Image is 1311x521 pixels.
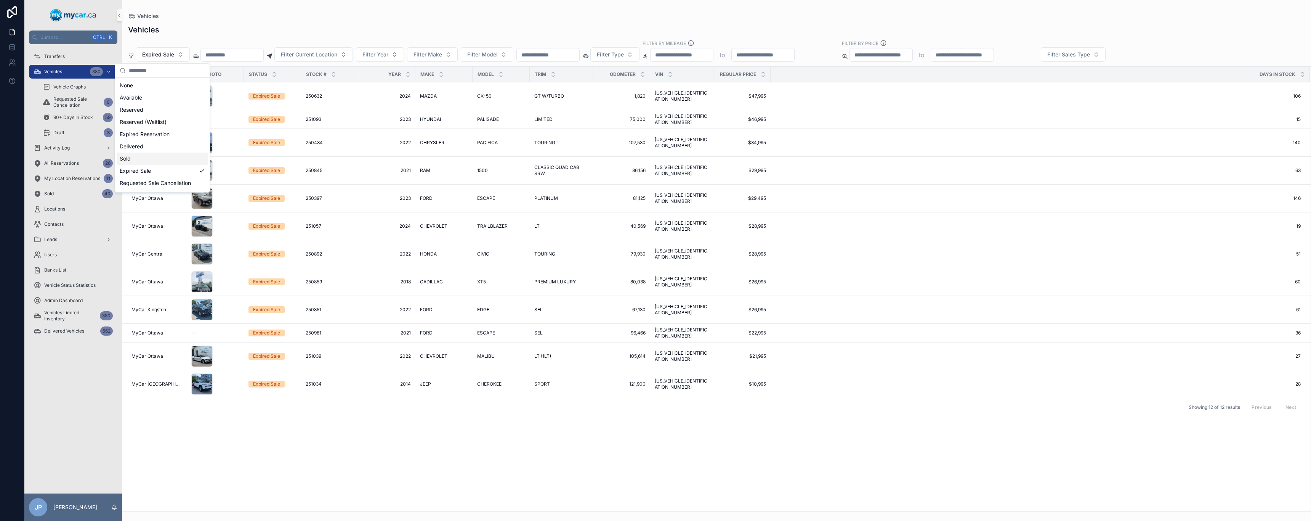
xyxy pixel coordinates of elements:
a: $29,495 [718,195,766,201]
a: SEL [534,307,588,313]
a: 140 [771,140,1301,146]
span: 250859 [306,279,322,285]
span: [US_VEHICLE_IDENTIFICATION_NUMBER] [655,113,709,125]
span: Vehicles [44,69,62,75]
div: Requested Sale Cancellation [117,177,208,189]
div: Expired Sale [117,165,208,177]
a: Contacts [29,217,117,231]
span: 2018 [363,279,411,285]
a: 2022 [363,140,411,146]
a: Locations [29,202,117,216]
a: PALISADE [477,116,525,122]
a: MyCar Central [131,251,182,257]
a: [US_VEHICLE_IDENTIFICATION_NUMBER] [655,248,709,260]
a: 1500 [477,167,525,174]
a: FORD [420,307,468,313]
span: $34,995 [718,140,766,146]
div: Expired Sale [253,116,280,123]
a: [US_VEHICLE_IDENTIFICATION_NUMBER] [655,327,709,339]
span: 250892 [306,251,322,257]
span: Filter Type [597,51,624,58]
img: App logo [50,9,96,21]
a: 2023 [363,195,411,201]
a: 15 [771,116,1301,122]
a: PLATINUM [534,195,588,201]
a: ESCAPE [477,330,525,336]
span: Draft [53,130,64,136]
span: K [107,34,114,40]
span: 81,125 [598,195,646,201]
a: 2024 [363,93,411,99]
button: Select Button [356,47,404,62]
a: 19 [771,223,1301,229]
a: $47,995 [718,93,766,99]
a: 63 [771,167,1301,174]
a: 250851 [306,307,354,313]
span: Locations [44,206,65,212]
span: Banks List [44,267,66,273]
div: None [117,79,208,92]
span: 2024 [363,223,411,229]
span: TRAILBLAZER [477,223,508,229]
a: Sold40 [29,187,117,201]
span: Delivered Vehicles [44,328,84,334]
a: GT W/TURBO [534,93,588,99]
div: Expired Sale [253,93,280,100]
a: Expired Sale [248,278,296,285]
a: Users [29,248,117,262]
a: LIMITED [534,116,588,122]
span: 96,466 [598,330,646,336]
a: 250397 [306,195,354,201]
a: 67,130 [598,307,646,313]
span: 250851 [306,307,321,313]
a: Expired Sale [248,167,296,174]
div: 40 [102,189,113,198]
a: 2022 [363,251,411,257]
span: -- [191,330,196,336]
span: 2022 [363,307,411,313]
span: 2023 [363,116,411,122]
span: My Location Reservations [44,175,100,182]
div: Expired Sale [253,330,280,336]
a: 80,038 [598,279,646,285]
a: CX-50 [477,93,525,99]
span: XT5 [477,279,486,285]
span: HONDA [420,251,437,257]
div: Expired Sale [253,251,280,257]
button: Select Button [590,47,639,62]
span: MyCar Ottawa [131,195,163,201]
a: PACIFICA [477,140,525,146]
a: Expired Sale [248,116,296,123]
span: 250397 [306,195,322,201]
a: Banks List [29,263,117,277]
div: 90+ Days In Stock [117,189,208,201]
a: 2021 [363,167,411,174]
a: Vehicle Graphs [38,80,117,94]
a: Expired Sale [248,353,296,360]
a: Delivered Vehicles562 [29,324,117,338]
span: EDGE [477,307,489,313]
a: 106 [771,93,1301,99]
span: Filter Sales Type [1047,51,1090,58]
span: Filter Current Location [281,51,337,58]
span: [US_VEHICLE_IDENTIFICATION_NUMBER] [655,164,709,177]
a: TOURING L [534,140,588,146]
a: 251093 [306,116,354,122]
a: 86,156 [598,167,646,174]
div: 26 [103,159,113,168]
span: 75,000 [598,116,646,122]
span: LIMITED [534,116,553,122]
a: [US_VEHICLE_IDENTIFICATION_NUMBER] [655,220,709,232]
a: $29,995 [718,167,766,174]
a: 40,569 [598,223,646,229]
a: Activity Log [29,141,117,155]
a: Expired Sale [248,93,296,100]
a: $26,995 [718,307,766,313]
a: [US_VEHICLE_IDENTIFICATION_NUMBER] [655,192,709,204]
button: Select Button [1041,47,1106,62]
a: SEL [534,330,588,336]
